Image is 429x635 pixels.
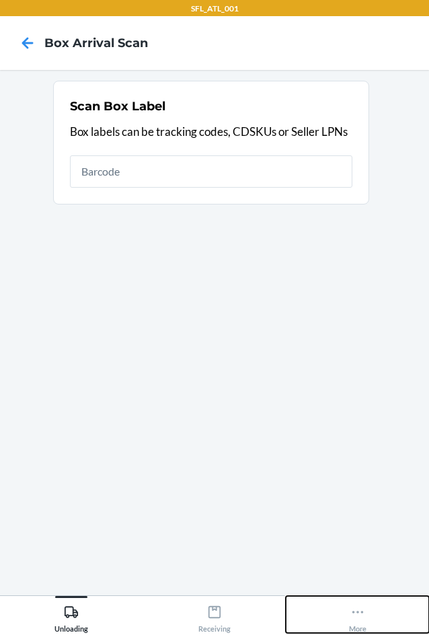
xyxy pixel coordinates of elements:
h4: Box Arrival Scan [44,34,148,52]
button: Receiving [143,596,286,633]
button: More [286,596,429,633]
input: Barcode [70,155,352,188]
div: Unloading [54,599,88,633]
div: More [349,599,366,633]
h2: Scan Box Label [70,98,165,115]
div: Receiving [198,599,231,633]
p: Box labels can be tracking codes, CDSKUs or Seller LPNs [70,123,352,141]
p: SFL_ATL_001 [191,3,239,15]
